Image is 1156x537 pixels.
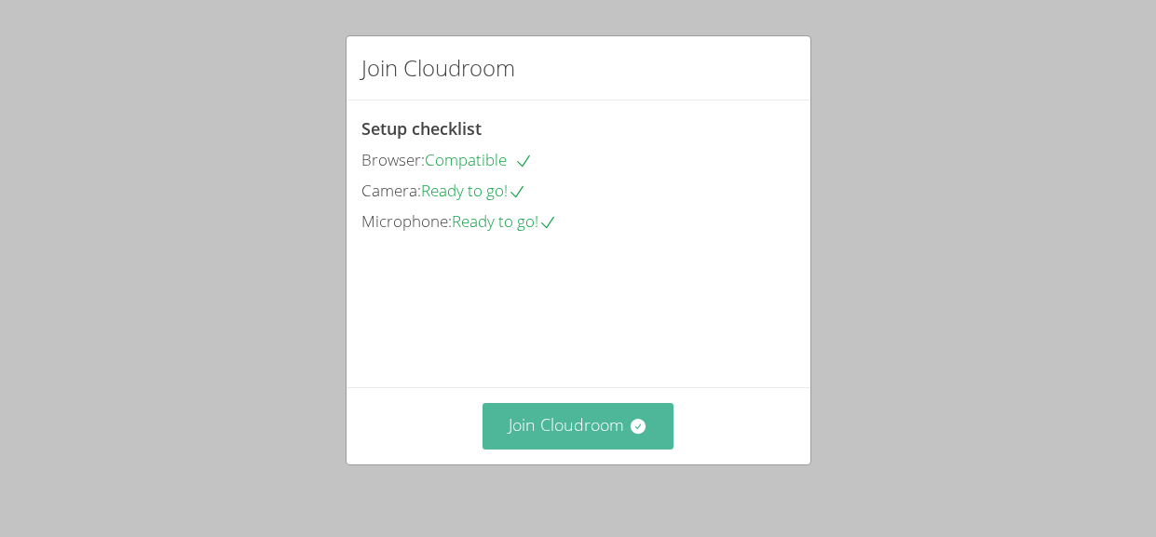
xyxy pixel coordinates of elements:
[361,149,425,170] span: Browser:
[361,210,452,232] span: Microphone:
[425,149,533,170] span: Compatible
[361,51,515,85] h2: Join Cloudroom
[483,403,673,449] button: Join Cloudroom
[361,180,421,201] span: Camera:
[421,180,526,201] span: Ready to go!
[361,117,482,140] span: Setup checklist
[452,210,557,232] span: Ready to go!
